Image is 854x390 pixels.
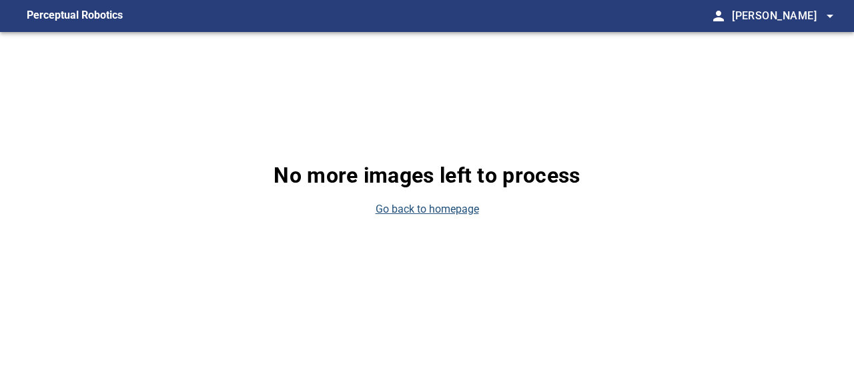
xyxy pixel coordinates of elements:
[27,5,123,27] figcaption: Perceptual Robotics
[711,8,727,24] span: person
[727,3,838,29] button: [PERSON_NAME]
[274,159,580,191] p: No more images left to process
[822,8,838,24] span: arrow_drop_down
[376,202,479,217] a: Go back to homepage
[732,7,838,25] span: [PERSON_NAME]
